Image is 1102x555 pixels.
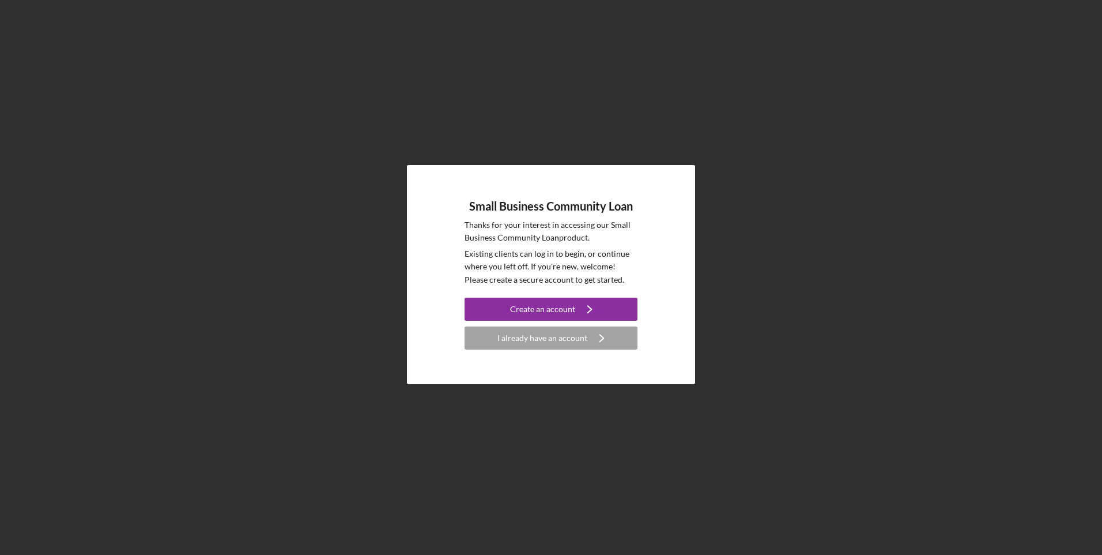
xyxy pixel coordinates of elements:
[465,247,637,286] p: Existing clients can log in to begin, or continue where you left off. If you're new, welcome! Ple...
[465,298,637,324] a: Create an account
[469,200,633,213] h4: Small Business Community Loan
[465,327,637,350] button: I already have an account
[510,298,575,321] div: Create an account
[465,298,637,321] button: Create an account
[465,219,637,245] p: Thanks for your interest in accessing our Small Business Community Loan product.
[497,327,587,350] div: I already have an account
